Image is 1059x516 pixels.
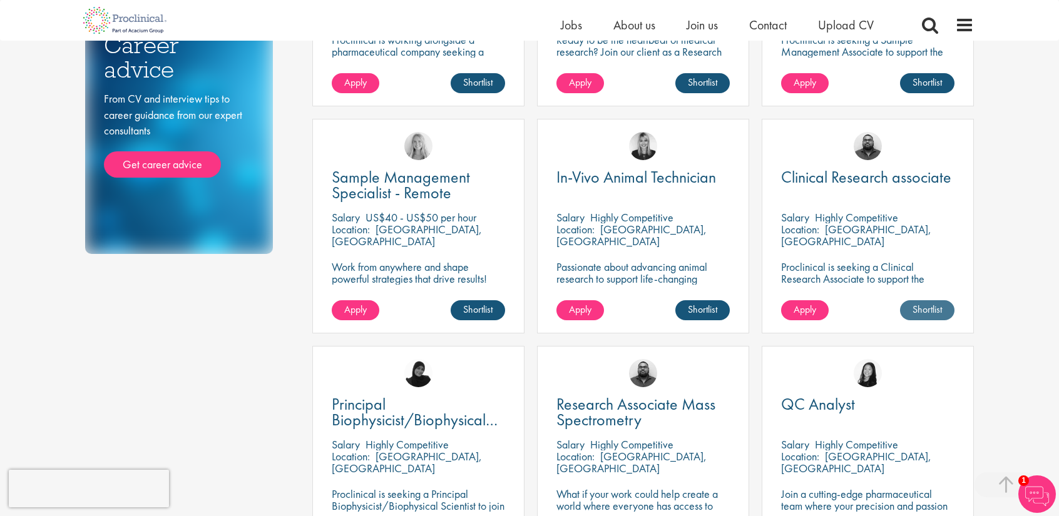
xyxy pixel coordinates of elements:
[332,437,360,452] span: Salary
[556,73,604,93] a: Apply
[781,437,809,452] span: Salary
[561,17,582,33] a: Jobs
[629,359,657,387] img: Ashley Bennett
[332,397,505,428] a: Principal Biophysicist/Biophysical Scientist
[613,17,655,33] a: About us
[332,222,370,236] span: Location:
[629,132,657,160] img: Janelle Jones
[590,437,673,452] p: Highly Competitive
[900,300,954,320] a: Shortlist
[366,210,476,225] p: US$40 - US$50 per hour
[590,210,673,225] p: Highly Competitive
[451,300,505,320] a: Shortlist
[332,73,379,93] a: Apply
[781,210,809,225] span: Salary
[556,397,730,428] a: Research Associate Mass Spectrometry
[1018,475,1056,513] img: Chatbot
[569,76,591,89] span: Apply
[781,393,855,415] span: QC Analyst
[781,73,829,93] a: Apply
[332,393,498,446] span: Principal Biophysicist/Biophysical Scientist
[366,437,449,452] p: Highly Competitive
[675,300,730,320] a: Shortlist
[854,359,882,387] img: Numhom Sudsok
[854,132,882,160] img: Ashley Bennett
[749,17,787,33] a: Contact
[556,449,707,475] p: [GEOGRAPHIC_DATA], [GEOGRAPHIC_DATA]
[556,449,595,463] span: Location:
[781,169,954,185] a: Clinical Research associate
[556,300,604,320] a: Apply
[332,449,482,475] p: [GEOGRAPHIC_DATA], [GEOGRAPHIC_DATA]
[781,449,931,475] p: [GEOGRAPHIC_DATA], [GEOGRAPHIC_DATA]
[344,76,367,89] span: Apply
[781,261,954,320] p: Proclinical is seeking a Clinical Research Associate to support the design, planning, coordinatio...
[815,437,898,452] p: Highly Competitive
[794,303,816,316] span: Apply
[556,210,585,225] span: Salary
[781,449,819,463] span: Location:
[556,393,715,430] span: Research Associate Mass Spectrometry
[332,261,505,308] p: Work from anywhere and shape powerful strategies that drive results! Enjoy the freedom of remote ...
[332,169,505,201] a: Sample Management Specialist - Remote
[104,91,254,178] div: From CV and interview tips to career guidance from our expert consultants
[1018,475,1029,486] span: 1
[556,166,716,188] span: In-Vivo Animal Technician
[332,449,370,463] span: Location:
[794,76,816,89] span: Apply
[781,166,951,188] span: Clinical Research associate
[104,33,254,81] h3: Career advice
[332,210,360,225] span: Salary
[556,222,707,248] p: [GEOGRAPHIC_DATA], [GEOGRAPHIC_DATA]
[332,300,379,320] a: Apply
[815,210,898,225] p: Highly Competitive
[687,17,718,33] a: Join us
[781,397,954,412] a: QC Analyst
[818,17,874,33] a: Upload CV
[404,359,432,387] img: Ruhee Saleh
[781,300,829,320] a: Apply
[9,470,169,507] iframe: reCAPTCHA
[556,222,595,236] span: Location:
[569,303,591,316] span: Apply
[781,222,819,236] span: Location:
[104,151,221,178] a: Get career advice
[404,132,432,160] img: Shannon Briggs
[344,303,367,316] span: Apply
[781,222,931,248] p: [GEOGRAPHIC_DATA], [GEOGRAPHIC_DATA]
[556,261,730,320] p: Passionate about advancing animal research to support life-changing treatments? Join our client a...
[556,437,585,452] span: Salary
[332,166,470,203] span: Sample Management Specialist - Remote
[451,73,505,93] a: Shortlist
[332,222,482,248] p: [GEOGRAPHIC_DATA], [GEOGRAPHIC_DATA]
[675,73,730,93] a: Shortlist
[556,169,730,185] a: In-Vivo Animal Technician
[900,73,954,93] a: Shortlist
